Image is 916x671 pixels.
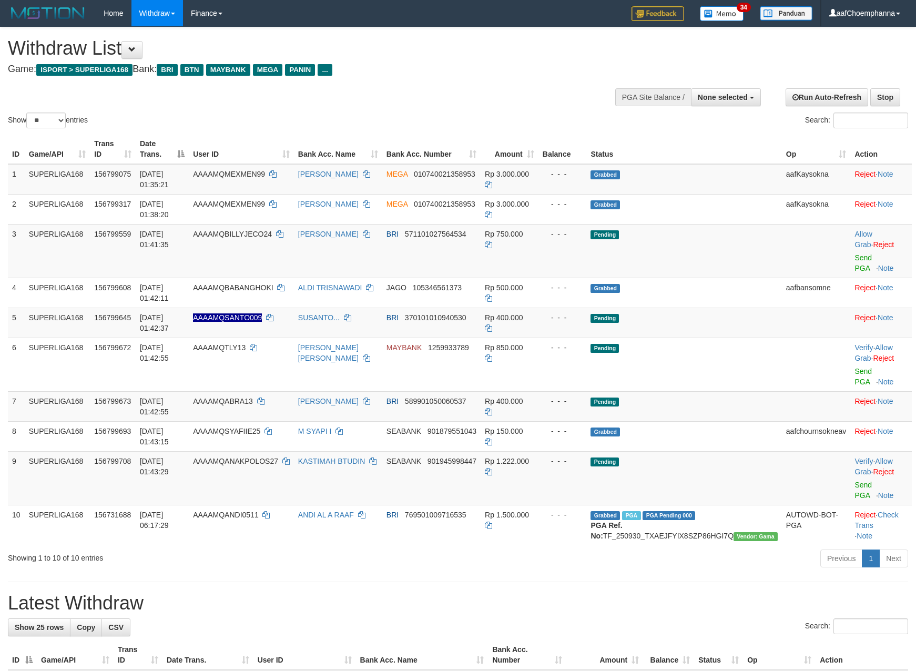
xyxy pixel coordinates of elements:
[632,6,684,21] img: Feedback.jpg
[8,421,25,451] td: 8
[298,427,332,435] a: M SYAPI I
[878,283,893,292] a: Note
[25,391,90,421] td: SUPERLIGA168
[428,427,476,435] span: Copy 901879551043 to clipboard
[136,134,189,164] th: Date Trans.: activate to sort column descending
[700,6,744,21] img: Button%20Memo.svg
[854,343,892,362] a: Allow Grab
[253,64,283,76] span: MEGA
[180,64,203,76] span: BTN
[591,284,620,293] span: Grabbed
[854,253,872,272] a: Send PGA
[8,278,25,308] td: 4
[543,456,583,466] div: - - -
[25,224,90,278] td: SUPERLIGA168
[8,64,600,75] h4: Game: Bank:
[854,511,876,519] a: Reject
[591,170,620,179] span: Grabbed
[873,467,894,476] a: Reject
[485,200,529,208] span: Rp 3.000.000
[8,505,25,545] td: 10
[193,457,278,465] span: AAAAMQANAKPOLOS27
[386,457,421,465] span: SEABANK
[90,134,136,164] th: Trans ID: activate to sort column ascending
[193,511,259,519] span: AAAAMQANDI0511
[538,134,587,164] th: Balance
[854,313,876,322] a: Reject
[94,230,131,238] span: 156799559
[298,457,365,465] a: KASTIMAH BTUDIN
[25,278,90,308] td: SUPERLIGA168
[25,164,90,195] td: SUPERLIGA168
[643,511,695,520] span: PGA Pending
[8,5,88,21] img: MOTION_logo.png
[382,134,481,164] th: Bank Acc. Number: activate to sort column ascending
[854,367,872,386] a: Send PGA
[586,505,781,545] td: TF_250930_TXAEJFYIX8SZP86HGI7Q
[386,511,399,519] span: BRI
[428,343,469,352] span: Copy 1259933789 to clipboard
[25,308,90,338] td: SUPERLIGA168
[878,170,893,178] a: Note
[850,505,912,545] td: · ·
[8,194,25,224] td: 2
[543,426,583,436] div: - - -
[879,550,908,567] a: Next
[694,640,743,670] th: Status: activate to sort column ascending
[854,457,892,476] a: Allow Grab
[193,230,272,238] span: AAAAMQBILLYJECO24
[878,264,894,272] a: Note
[854,397,876,405] a: Reject
[485,170,529,178] span: Rp 3.000.000
[318,64,332,76] span: ...
[691,88,761,106] button: None selected
[586,134,781,164] th: Status
[108,623,124,632] span: CSV
[485,427,523,435] span: Rp 150.000
[140,200,169,219] span: [DATE] 01:38:20
[140,343,169,362] span: [DATE] 01:42:55
[485,397,523,405] span: Rp 400.000
[782,134,851,164] th: Op: activate to sort column ascending
[760,6,812,21] img: panduan.png
[878,378,894,386] a: Note
[386,283,406,292] span: JAGO
[643,640,694,670] th: Balance: activate to sort column ascending
[850,278,912,308] td: ·
[25,451,90,505] td: SUPERLIGA168
[140,283,169,302] span: [DATE] 01:42:11
[854,427,876,435] a: Reject
[850,421,912,451] td: ·
[386,313,399,322] span: BRI
[862,550,880,567] a: 1
[386,397,399,405] span: BRI
[114,640,162,670] th: Trans ID: activate to sort column ascending
[25,134,90,164] th: Game/API: activate to sort column ascending
[878,397,893,405] a: Note
[298,313,340,322] a: SUSANTO...
[36,64,133,76] span: ISPORT > SUPERLIGA168
[140,427,169,446] span: [DATE] 01:43:15
[591,314,619,323] span: Pending
[386,427,421,435] span: SEABANK
[94,283,131,292] span: 156799608
[854,457,892,476] span: ·
[386,343,422,352] span: MAYBANK
[591,428,620,436] span: Grabbed
[820,550,862,567] a: Previous
[8,308,25,338] td: 5
[873,354,894,362] a: Reject
[833,618,908,634] input: Search:
[8,618,70,636] a: Show 25 rows
[870,88,900,106] a: Stop
[698,93,748,101] span: None selected
[386,230,399,238] span: BRI
[162,640,253,670] th: Date Trans.: activate to sort column ascending
[543,199,583,209] div: - - -
[140,511,169,530] span: [DATE] 06:17:29
[140,170,169,189] span: [DATE] 01:35:21
[543,282,583,293] div: - - -
[25,421,90,451] td: SUPERLIGA168
[285,64,315,76] span: PANIN
[140,230,169,249] span: [DATE] 01:41:35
